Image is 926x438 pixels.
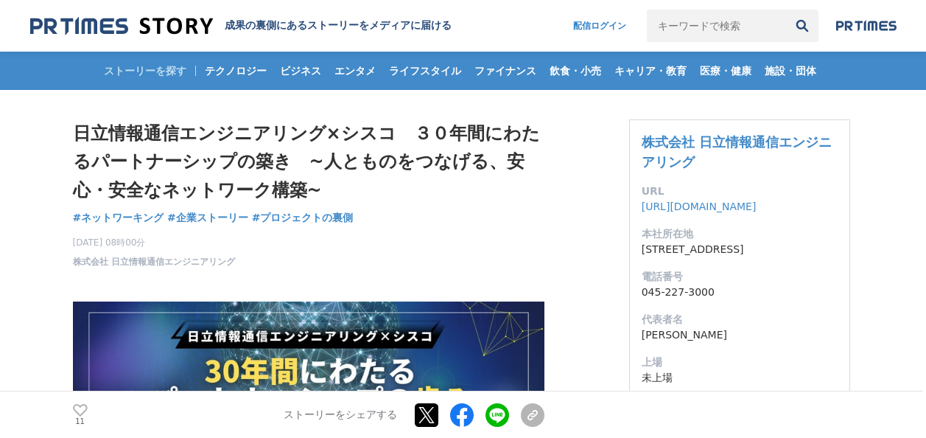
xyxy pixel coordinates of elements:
[642,201,757,212] a: [URL][DOMAIN_NAME]
[274,64,327,77] span: ビジネス
[73,236,235,249] span: [DATE] 08時00分
[284,409,397,422] p: ストーリーをシェアする
[544,64,607,77] span: 飲食・小売
[642,269,838,285] dt: 電話番号
[225,19,452,32] h2: 成果の裏側にあるストーリーをメディアに届ける
[73,119,544,204] h1: 日立情報通信エンジニアリング×シスコ ３０年間にわたるパートナーシップの築き ~人とものをつなげる、安心・安全なネットワーク構築~
[642,285,838,300] dd: 045-227-3000
[786,10,818,42] button: 検索
[329,64,382,77] span: エンタメ
[759,52,822,90] a: 施設・団体
[274,52,327,90] a: ビジネス
[73,211,164,224] span: #ネットワーキング
[73,255,235,268] a: 株式会社 日立情報通信エンジニアリング
[73,210,164,226] a: #ネットワーキング
[252,211,354,224] span: #プロジェクトの裏側
[759,64,822,77] span: 施設・団体
[642,370,838,386] dd: 未上場
[694,64,757,77] span: 医療・健康
[30,16,452,36] a: 成果の裏側にあるストーリーをメディアに届ける 成果の裏側にあるストーリーをメディアに届ける
[694,52,757,90] a: 医療・健康
[642,327,838,343] dd: [PERSON_NAME]
[167,210,248,226] a: #企業ストーリー
[544,52,607,90] a: 飲食・小売
[642,134,832,170] a: 株式会社 日立情報通信エンジニアリング
[30,16,213,36] img: 成果の裏側にあるストーリーをメディアに届ける
[642,184,838,199] dt: URL
[383,64,467,77] span: ライフスタイル
[199,64,273,77] span: テクノロジー
[383,52,467,90] a: ライフスタイル
[642,242,838,257] dd: [STREET_ADDRESS]
[73,418,88,425] p: 11
[642,226,838,242] dt: 本社所在地
[199,52,273,90] a: テクノロジー
[836,20,897,32] img: prtimes
[167,211,248,224] span: #企業ストーリー
[558,10,641,42] a: 配信ログイン
[608,64,692,77] span: キャリア・教育
[647,10,786,42] input: キーワードで検索
[329,52,382,90] a: エンタメ
[608,52,692,90] a: キャリア・教育
[252,210,354,226] a: #プロジェクトの裏側
[469,64,542,77] span: ファイナンス
[642,312,838,327] dt: 代表者名
[642,355,838,370] dt: 上場
[469,52,542,90] a: ファイナンス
